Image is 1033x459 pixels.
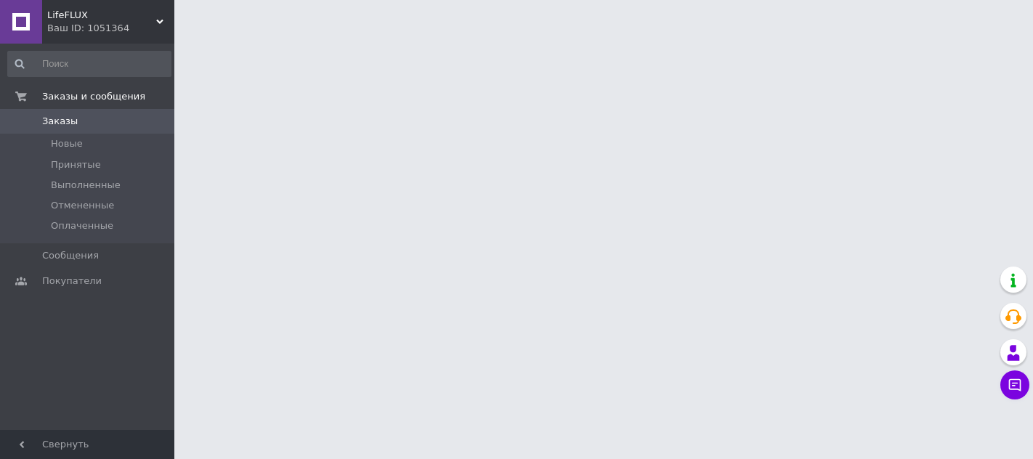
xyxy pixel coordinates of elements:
span: Новые [51,137,83,150]
span: Заказы и сообщения [42,90,145,103]
input: Поиск [7,51,171,77]
button: Чат с покупателем [1000,370,1029,399]
span: LifeFLUX [47,9,156,22]
span: Сообщения [42,249,99,262]
span: Принятые [51,158,101,171]
span: Покупатели [42,275,102,288]
div: Ваш ID: 1051364 [47,22,174,35]
span: Отмененные [51,199,114,212]
span: Выполненные [51,179,121,192]
span: Оплаченные [51,219,113,232]
span: Заказы [42,115,78,128]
